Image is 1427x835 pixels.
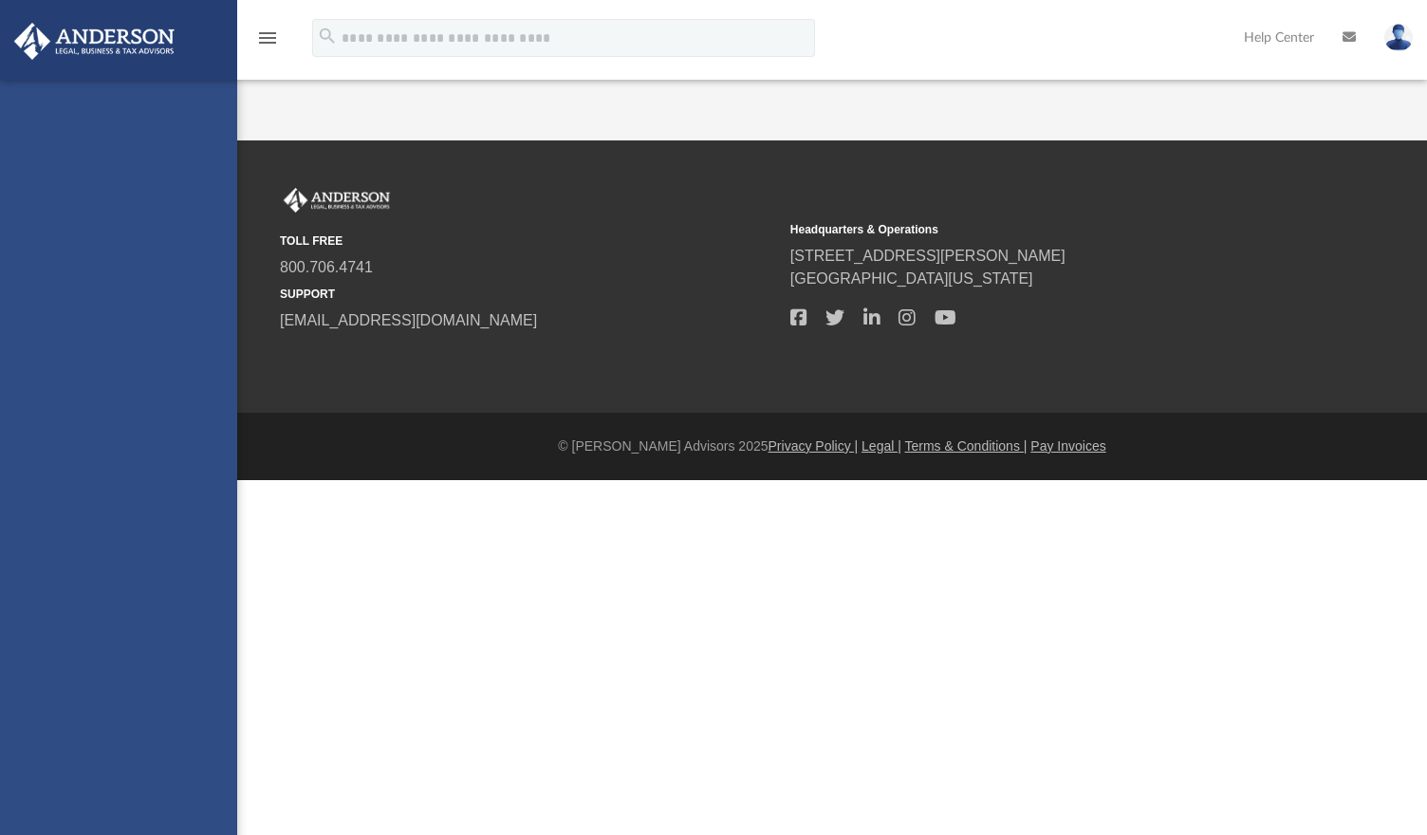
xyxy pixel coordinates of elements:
small: TOLL FREE [280,232,777,250]
a: Legal | [862,438,901,454]
div: © [PERSON_NAME] Advisors 2025 [237,436,1427,456]
a: [STREET_ADDRESS][PERSON_NAME] [790,248,1066,264]
i: menu [256,27,279,49]
img: Anderson Advisors Platinum Portal [9,23,180,60]
small: Headquarters & Operations [790,221,1288,238]
a: Privacy Policy | [769,438,859,454]
a: Pay Invoices [1030,438,1105,454]
i: search [317,26,338,46]
a: Terms & Conditions | [905,438,1028,454]
a: [EMAIL_ADDRESS][DOMAIN_NAME] [280,312,537,328]
img: Anderson Advisors Platinum Portal [280,188,394,213]
a: menu [256,36,279,49]
img: User Pic [1384,24,1413,51]
a: [GEOGRAPHIC_DATA][US_STATE] [790,270,1033,287]
small: SUPPORT [280,286,777,303]
a: 800.706.4741 [280,259,373,275]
